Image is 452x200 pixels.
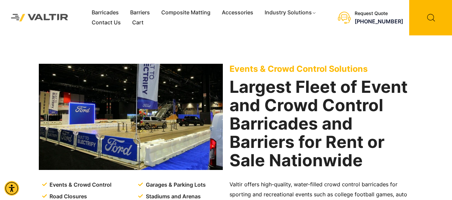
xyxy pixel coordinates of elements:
span: Events & Crowd Control [48,180,111,190]
a: Cart [126,18,149,28]
a: Industry Solutions [259,8,322,18]
a: Barriers [124,8,156,18]
a: Barricades [86,8,124,18]
a: Accessories [216,8,259,18]
a: call (888) 496-3625 [355,18,403,25]
div: Request Quote [355,11,403,16]
div: Accessibility Menu [4,181,19,196]
h2: Largest Fleet of Event and Crowd Control Barricades and Barriers for Rent or Sale Nationwide [230,78,414,170]
span: Garages & Parking Lots [144,180,206,190]
a: Composite Matting [156,8,216,18]
img: Valtir Rentals [5,8,74,28]
a: Contact Us [86,18,126,28]
p: Events & Crowd Control Solutions [230,64,414,74]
